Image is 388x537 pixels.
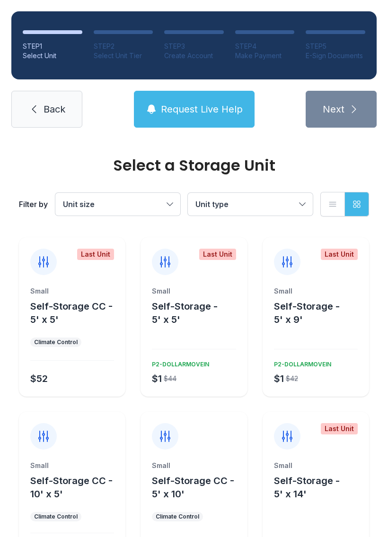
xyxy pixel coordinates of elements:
[23,51,82,61] div: Select Unit
[270,357,331,368] div: P2-DOLLARMOVEIN
[30,301,113,325] span: Self-Storage CC - 5' x 5'
[30,300,122,326] button: Self-Storage CC - 5' x 5'
[152,286,236,296] div: Small
[34,338,78,346] div: Climate Control
[152,300,243,326] button: Self-Storage - 5' x 5'
[152,301,218,325] span: Self-Storage - 5' x 5'
[321,423,358,434] div: Last Unit
[152,474,243,501] button: Self-Storage CC - 5' x 10'
[274,474,365,501] button: Self-Storage - 5' x 14'
[235,42,295,51] div: STEP 4
[274,286,358,296] div: Small
[44,103,65,116] span: Back
[235,51,295,61] div: Make Payment
[306,51,365,61] div: E-Sign Documents
[30,372,48,385] div: $52
[321,249,358,260] div: Last Unit
[274,475,340,500] span: Self-Storage - 5' x 14'
[152,372,162,385] div: $1
[274,301,340,325] span: Self-Storage - 5' x 9'
[94,51,153,61] div: Select Unit Tier
[274,372,284,385] div: $1
[30,475,113,500] span: Self-Storage CC - 10' x 5'
[23,42,82,51] div: STEP 1
[188,193,313,216] button: Unit type
[199,249,236,260] div: Last Unit
[164,42,224,51] div: STEP 3
[274,461,358,470] div: Small
[34,513,78,520] div: Climate Control
[164,374,176,383] div: $44
[77,249,114,260] div: Last Unit
[306,42,365,51] div: STEP 5
[30,474,122,501] button: Self-Storage CC - 10' x 5'
[55,193,180,216] button: Unit size
[94,42,153,51] div: STEP 2
[148,357,209,368] div: P2-DOLLARMOVEIN
[30,461,114,470] div: Small
[164,51,224,61] div: Create Account
[274,300,365,326] button: Self-Storage - 5' x 9'
[152,461,236,470] div: Small
[286,374,298,383] div: $42
[152,475,234,500] span: Self-Storage CC - 5' x 10'
[30,286,114,296] div: Small
[195,199,229,209] span: Unit type
[156,513,199,520] div: Climate Control
[19,158,369,173] div: Select a Storage Unit
[323,103,344,116] span: Next
[19,199,48,210] div: Filter by
[161,103,243,116] span: Request Live Help
[63,199,95,209] span: Unit size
